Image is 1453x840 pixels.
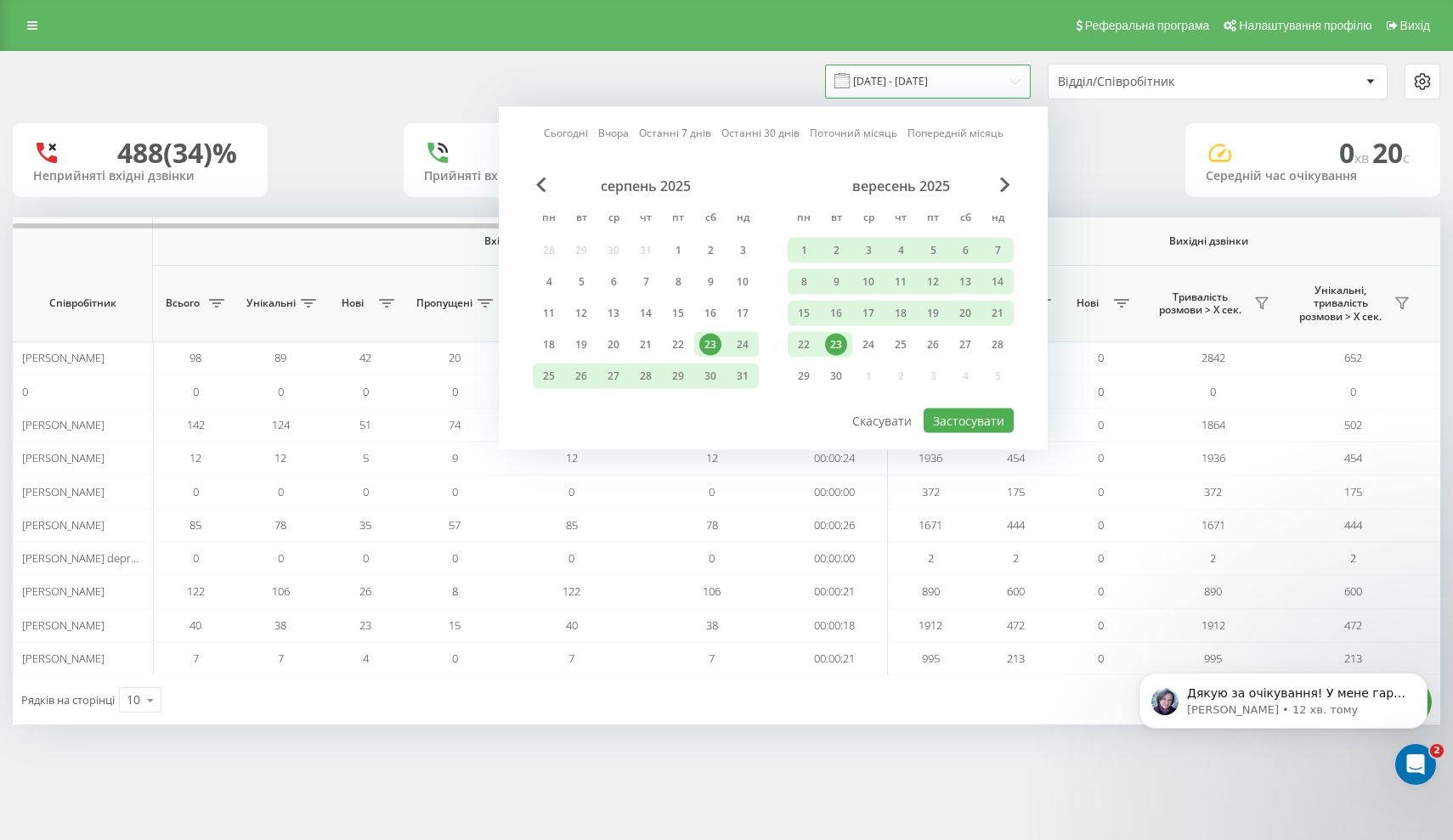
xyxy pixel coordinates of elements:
[1113,637,1453,794] iframe: Intercom notifications повідомлення
[1206,169,1420,183] div: Середній час очікування
[1400,19,1430,32] span: Вихід
[820,238,852,263] div: вт 2 вер 2025 р.
[1350,550,1356,566] span: 2
[1000,178,1010,193] span: Next Month
[788,301,820,326] div: пн 15 вер 2025 р.
[536,178,546,193] span: Previous Month
[639,125,711,141] a: Останні 7 днів
[570,334,592,356] div: 19
[699,302,721,324] div: 16
[22,350,105,365] span: [PERSON_NAME]
[885,269,917,295] div: чт 11 вер 2025 р.
[538,365,560,387] div: 25
[987,302,1009,324] div: 21
[706,517,718,533] span: 78
[1007,583,1025,599] span: 600
[566,517,578,533] span: 85
[161,296,204,310] span: Всього
[533,332,565,358] div: пн 18 серп 2025 р.
[1344,417,1362,432] span: 502
[987,240,1009,262] div: 7
[274,450,286,465] span: 12
[782,442,888,475] td: 00:00:24
[667,334,689,356] div: 22
[665,206,691,232] abbr: п’ятниця
[788,269,820,295] div: пн 8 вер 2025 р.
[667,271,689,293] div: 8
[22,384,28,399] span: 0
[1098,583,1104,599] span: 0
[27,296,138,310] span: Співробітник
[706,617,718,633] span: 38
[1066,296,1109,310] span: Нові
[635,365,657,387] div: 28
[633,206,659,232] abbr: четвер
[274,617,286,633] span: 38
[782,509,888,542] td: 00:00:26
[694,364,726,389] div: сб 30 серп 2025 р.
[662,364,694,389] div: пт 29 серп 2025 р.
[416,296,472,310] span: Пропущені
[825,365,847,387] div: 30
[193,651,199,666] span: 7
[1344,583,1362,599] span: 600
[1098,517,1104,533] span: 0
[602,302,625,324] div: 13
[187,583,205,599] span: 122
[278,550,284,566] span: 0
[706,450,718,465] span: 12
[452,651,458,666] span: 0
[793,240,815,262] div: 1
[917,238,949,263] div: пт 5 вер 2025 р.
[597,269,630,295] div: ср 6 серп 2025 р.
[852,332,885,358] div: ср 24 вер 2025 р.
[949,332,981,358] div: сб 27 вер 2025 р.
[363,484,369,499] span: 0
[538,334,560,356] div: 18
[662,238,694,263] div: пт 1 серп 2025 р.
[662,332,694,358] div: пт 22 серп 2025 р.
[788,364,820,389] div: пн 29 вер 2025 р.
[1344,484,1362,499] span: 175
[1098,417,1104,432] span: 0
[820,332,852,358] div: вт 23 вер 2025 р.
[825,302,847,324] div: 16
[533,178,759,194] div: серпень 2025
[954,302,976,324] div: 20
[857,240,879,262] div: 3
[888,206,913,232] abbr: четвер
[568,550,574,566] span: 0
[856,206,881,232] abbr: середа
[726,301,759,326] div: нд 17 серп 2025 р.
[22,450,105,465] span: [PERSON_NAME]
[698,206,723,232] abbr: субота
[699,240,721,262] div: 2
[193,550,199,566] span: 0
[193,484,199,499] span: 0
[602,334,625,356] div: 20
[22,651,105,666] span: [PERSON_NAME]
[602,271,625,293] div: 6
[709,484,715,499] span: 0
[538,302,560,324] div: 11
[363,384,369,399] span: 0
[1085,19,1210,32] span: Реферальна програма
[533,269,565,295] div: пн 4 серп 2025 р.
[424,169,638,183] div: Прийняті вхідні дзвінки
[782,475,888,508] td: 00:00:00
[565,301,597,326] div: вт 12 серп 2025 р.
[449,350,461,365] span: 20
[825,271,847,293] div: 9
[570,365,592,387] div: 26
[985,206,1010,232] abbr: неділя
[197,234,843,248] span: Вхідні дзвінки
[890,240,912,262] div: 4
[694,332,726,358] div: сб 23 серп 2025 р.
[189,617,201,633] span: 40
[1204,583,1222,599] span: 890
[272,417,290,432] span: 124
[823,206,849,232] abbr: вівторок
[949,238,981,263] div: сб 6 вер 2025 р.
